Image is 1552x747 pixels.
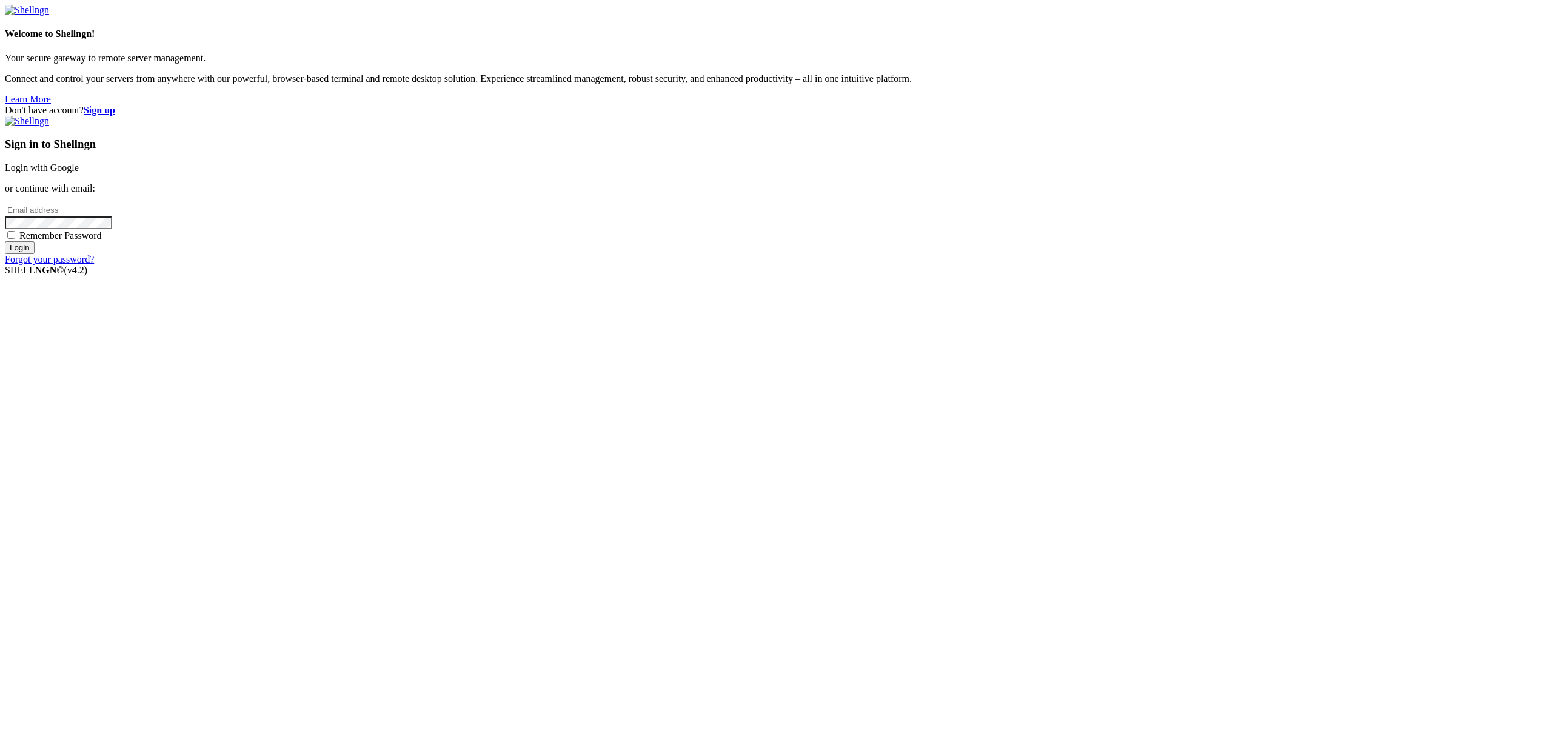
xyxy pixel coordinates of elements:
p: Connect and control your servers from anywhere with our powerful, browser-based terminal and remo... [5,73,1547,84]
a: Sign up [84,105,115,115]
img: Shellngn [5,116,49,127]
p: Your secure gateway to remote server management. [5,53,1547,64]
div: Don't have account? [5,105,1547,116]
span: 4.2.0 [64,265,88,275]
a: Login with Google [5,162,79,173]
b: NGN [35,265,57,275]
a: Learn More [5,94,51,104]
span: SHELL © [5,265,87,275]
input: Remember Password [7,231,15,239]
span: Remember Password [19,230,102,241]
a: Forgot your password? [5,254,94,264]
img: Shellngn [5,5,49,16]
input: Login [5,241,35,254]
h4: Welcome to Shellngn! [5,28,1547,39]
input: Email address [5,204,112,216]
p: or continue with email: [5,183,1547,194]
h3: Sign in to Shellngn [5,138,1547,151]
